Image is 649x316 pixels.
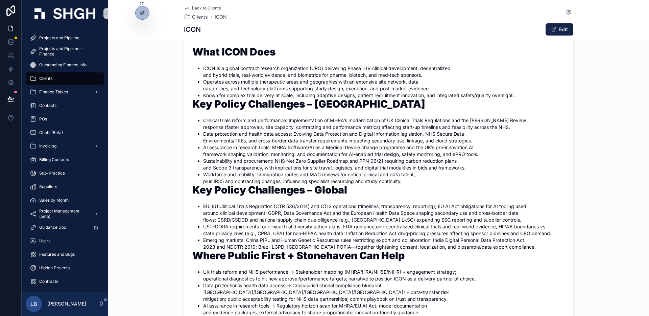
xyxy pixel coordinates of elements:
h1: Key Policy Challenges – [GEOGRAPHIC_DATA] [192,99,565,109]
a: Suppliers [26,181,104,193]
span: Sales by Month [39,198,69,203]
a: Finance Tables [26,86,104,98]
a: Projects and Pipeline - Finance [26,45,104,58]
a: Contacts [26,99,104,112]
a: Back to Clients [184,5,221,11]
span: Project Management (beta) [39,208,89,219]
span: Projects and Pipeline - Finance [39,46,97,57]
a: Features and Bugs [26,248,104,261]
h1: What ICON Does [192,47,565,57]
span: Features and Bugs [39,252,75,257]
a: Project Management (beta) [26,208,104,220]
li: Operates across multiple therapeutic areas and geographies with an extensive site network, data c... [203,78,565,92]
a: Clients [184,14,208,20]
li: US: FDORA requirements for clinical trial diversity action plans; FDA guidance on decentralized c... [203,223,565,237]
a: Sub-Practice [26,167,104,179]
li: UK trials reform and NHS performance → Stakeholder mapping (MHRA/HRA/NHSE/NIHR) + engagement stra... [203,269,565,282]
span: Projects and Pipeline [39,35,79,41]
span: Clients [192,14,208,20]
li: ICON is a global contract research organization (CRO) delivering Phase I–IV clinical development,... [203,65,565,78]
li: AI assurance in research tools: MHRA Software/AI as a Medical Device change programme and the UK’... [203,144,565,158]
div: scrollable content [22,27,108,292]
a: Users [26,235,104,247]
span: POs [39,116,47,122]
li: Known for complex trial delivery at scale, including adaptive designs, patient recruitment innova... [203,92,565,99]
span: Users [39,238,50,244]
span: Billing Contacts [39,157,69,162]
span: Guidance Doc [39,225,66,230]
a: ICON [215,14,227,20]
a: Clients [26,72,104,85]
a: POs [26,113,104,125]
li: Workforce and mobility: Immigration routes and MAC reviews for critical clinical and data talent,... [203,171,565,185]
span: Contracts [39,279,58,284]
span: Suppliers [39,184,57,189]
h1: Key Policy Challenges – Global [192,185,565,195]
p: [PERSON_NAME] [47,300,86,307]
li: AI assurance in research tools → Regulatory horizon‑scan for MHRA/EU AI Act; model documentation ... [203,302,565,316]
a: Chats (Beta) [26,127,104,139]
span: Hidden Projects [39,265,70,271]
a: Hidden Projects [26,262,104,274]
li: Sustainability and procurement: NHS Net Zero Supplier Roadmap and PPN 06/21 requiring carbon redu... [203,158,565,171]
span: Invoicing [39,143,56,149]
span: Clients [39,76,52,81]
a: Billing Contacts [26,154,104,166]
span: Contacts [39,103,56,108]
a: Projects and Pipeline [26,32,104,44]
h1: Where Public First + Stonehaven Can Help [192,250,565,261]
img: App logo [34,8,95,19]
a: Sales by Month [26,194,104,206]
span: LB [30,300,37,308]
span: Chats (Beta) [39,130,63,135]
span: Finance Tables [39,89,68,95]
a: Outstanding Finance Info [26,59,104,71]
span: Outstanding Finance Info [39,62,87,68]
a: Guidance Doc [26,221,104,233]
li: Data protection & health data access → Cross‑jurisdictional compliance blueprint ([GEOGRAPHIC_DAT... [203,282,565,302]
a: Contracts [26,275,104,288]
span: Back to Clients [192,5,221,11]
li: Emerging markets: China PIPL and Human Genetic Resources rules restricting export and collaborati... [203,237,565,250]
a: Invoicing [26,140,104,152]
li: EU: EU Clinical Trials Regulation (CTR 536/2014) and CTIS operations (timelines, transparency, re... [203,203,565,223]
button: Edit [546,23,573,36]
span: Sub-Practice [39,171,65,176]
h1: ICON [184,25,201,34]
li: Data protection and health data access: Evolving Data Protection and Digital Information legislat... [203,131,565,144]
li: Clinical trials reform and performance: Implementation of MHRA’s modernization of UK Clinical Tri... [203,117,565,131]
